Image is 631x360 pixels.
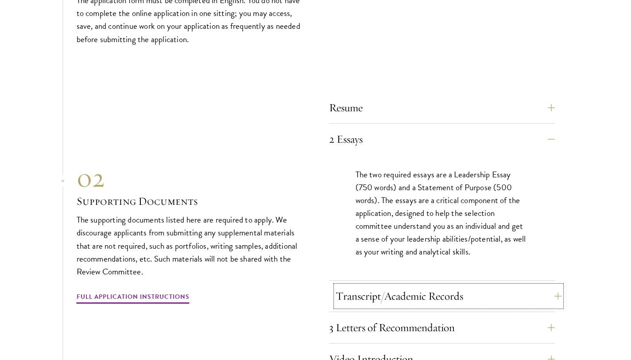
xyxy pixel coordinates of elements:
button: 2 Essays [329,129,555,150]
p: The supporting documents listed here are required to apply. We discourage applicants from submitt... [77,213,302,278]
a: Full Application Instructions [77,291,190,305]
h3: Supporting Documents [77,194,302,209]
button: Transcript/Academic Records [336,286,561,307]
button: Resume [329,97,555,118]
div: 02 [77,162,302,194]
button: 3 Letters of Recommendation [329,317,555,338]
p: The two required essays are a Leadership Essay (750 words) and a Statement of Purpose (500 words)... [356,168,528,258]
